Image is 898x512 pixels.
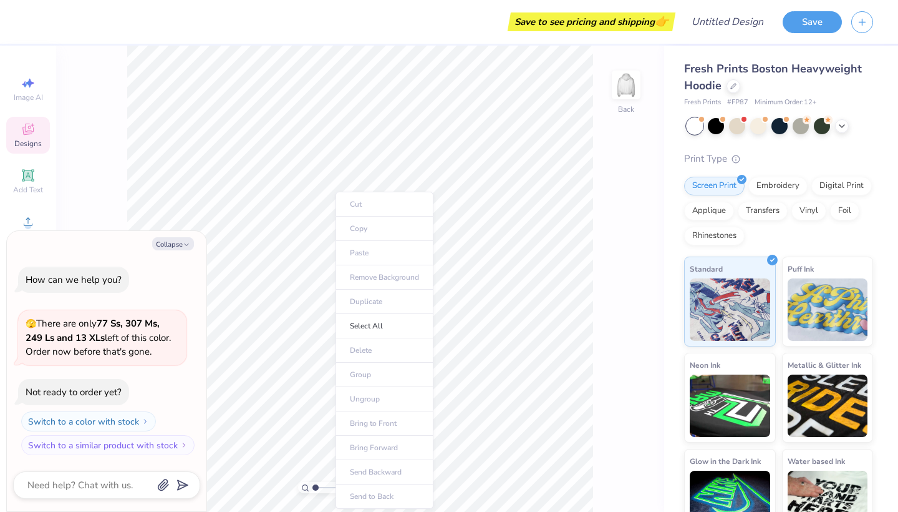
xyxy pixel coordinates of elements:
[690,278,770,341] img: Standard
[727,97,748,108] span: # FP87
[684,227,745,245] div: Rhinestones
[788,455,845,468] span: Water based Ink
[26,318,36,330] span: 🫣
[830,202,859,220] div: Foil
[788,262,814,275] span: Puff Ink
[511,12,672,31] div: Save to see pricing and shipping
[655,14,669,29] span: 👉
[788,278,868,341] img: Puff Ink
[755,97,817,108] span: Minimum Order: 12 +
[682,9,773,34] input: Untitled Design
[748,177,808,195] div: Embroidery
[14,139,42,149] span: Designs
[152,237,194,250] button: Collapse
[690,358,720,372] span: Neon Ink
[618,104,634,115] div: Back
[142,418,149,425] img: Switch to a color with stock
[614,72,639,97] img: Back
[684,97,721,108] span: Fresh Prints
[791,202,826,220] div: Vinyl
[26,386,122,398] div: Not ready to order yet?
[21,411,156,431] button: Switch to a color with stock
[684,202,734,220] div: Applique
[788,358,861,372] span: Metallic & Glitter Ink
[690,375,770,437] img: Neon Ink
[13,185,43,195] span: Add Text
[690,262,723,275] span: Standard
[180,441,188,449] img: Switch to a similar product with stock
[21,435,195,455] button: Switch to a similar product with stock
[14,92,43,102] span: Image AI
[26,317,160,344] strong: 77 Ss, 307 Ms, 249 Ls and 13 XLs
[26,317,171,358] span: There are only left of this color. Order now before that's gone.
[684,152,873,166] div: Print Type
[788,375,868,437] img: Metallic & Glitter Ink
[738,202,788,220] div: Transfers
[811,177,872,195] div: Digital Print
[783,11,842,33] button: Save
[684,177,745,195] div: Screen Print
[690,455,761,468] span: Glow in the Dark Ink
[336,314,433,338] li: Select All
[26,273,122,286] div: How can we help you?
[684,61,862,93] span: Fresh Prints Boston Heavyweight Hoodie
